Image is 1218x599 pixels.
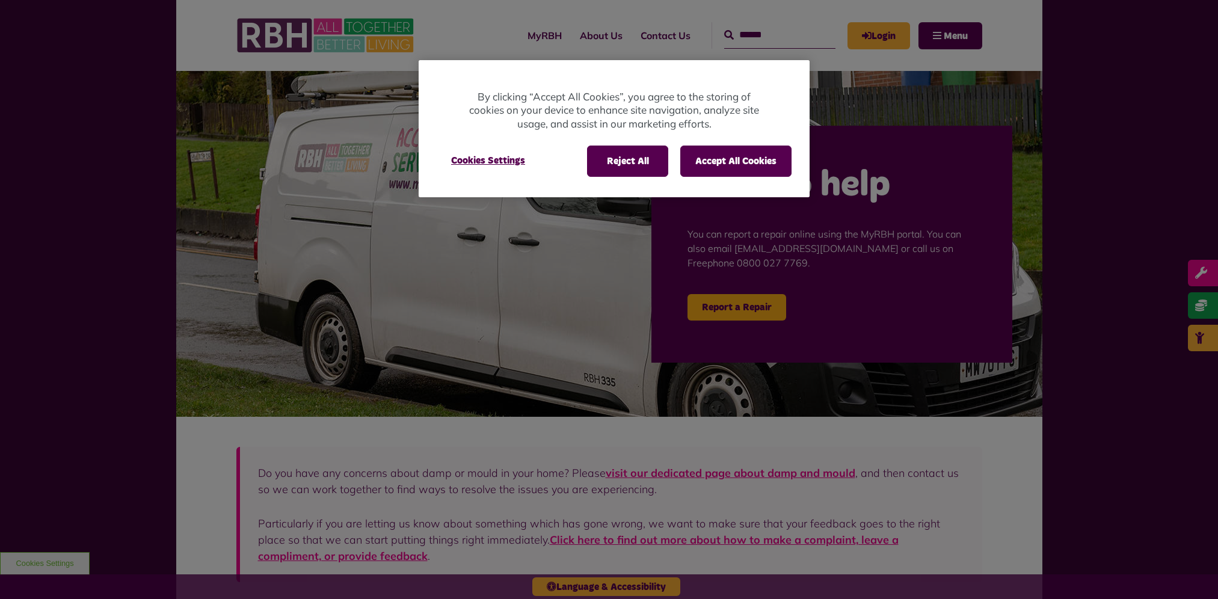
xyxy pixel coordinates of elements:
button: Accept All Cookies [680,146,792,177]
button: Reject All [587,146,668,177]
p: By clicking “Accept All Cookies”, you agree to the storing of cookies on your device to enhance s... [467,90,761,131]
div: Cookie banner [419,60,810,198]
div: Privacy [419,60,810,198]
button: Cookies Settings [437,146,540,176]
